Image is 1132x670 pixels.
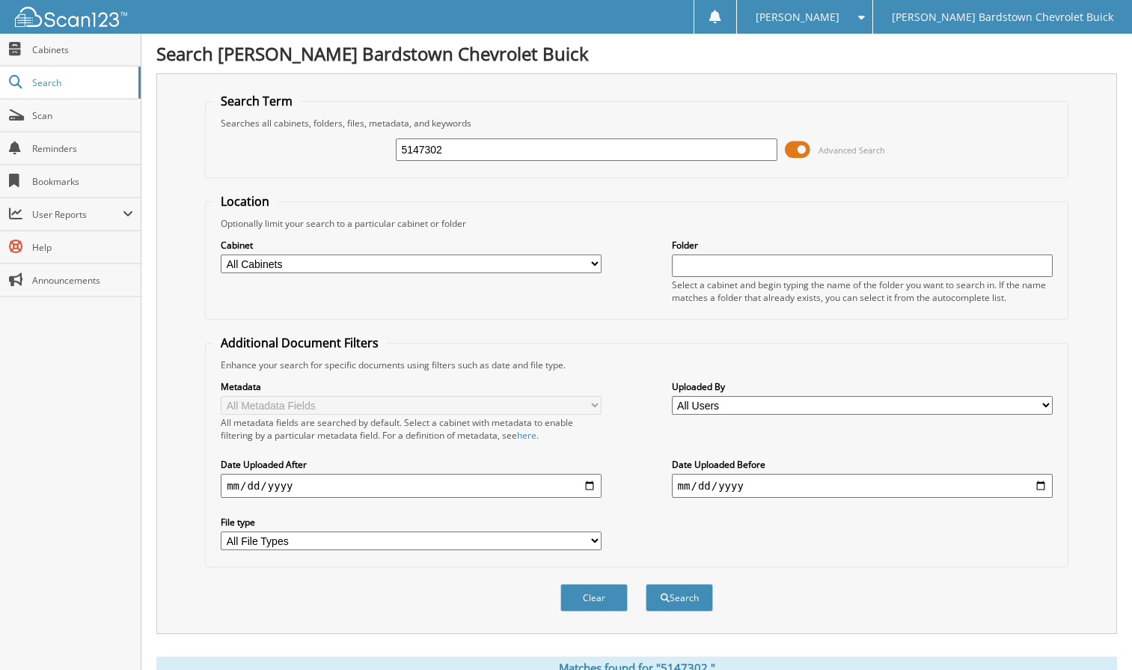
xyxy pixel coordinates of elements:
h1: Search [PERSON_NAME] Bardstown Chevrolet Buick [156,41,1117,66]
span: Cabinets [32,43,133,56]
div: Searches all cabinets, folders, files, metadata, and keywords [213,117,1060,130]
a: here [517,429,536,442]
span: [PERSON_NAME] Bardstown Chevrolet Buick [892,13,1113,22]
legend: Location [213,193,277,210]
span: Help [32,241,133,254]
div: All metadata fields are searched by default. Select a cabinet with metadata to enable filtering b... [221,416,602,442]
label: Metadata [221,380,602,393]
label: Date Uploaded Before [672,458,1053,471]
span: Announcements [32,274,133,287]
span: Search [32,76,131,89]
input: end [672,474,1053,498]
button: Search [646,584,713,612]
span: Bookmarks [32,175,133,188]
label: File type [221,516,602,529]
label: Date Uploaded After [221,458,602,471]
span: [PERSON_NAME] [756,13,839,22]
div: Enhance your search for specific documents using filters such as date and file type. [213,359,1060,371]
span: Advanced Search [819,144,885,156]
legend: Additional Document Filters [213,335,386,351]
span: User Reports [32,208,123,221]
div: Optionally limit your search to a particular cabinet or folder [213,217,1060,230]
div: Select a cabinet and begin typing the name of the folder you want to search in. If the name match... [672,278,1053,304]
legend: Search Term [213,93,300,109]
button: Clear [560,584,628,612]
label: Cabinet [221,239,602,252]
span: Scan [32,109,133,122]
label: Uploaded By [672,380,1053,393]
label: Folder [672,239,1053,252]
input: start [221,474,602,498]
span: Reminders [32,142,133,155]
img: scan123-logo-white.svg [15,7,127,27]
